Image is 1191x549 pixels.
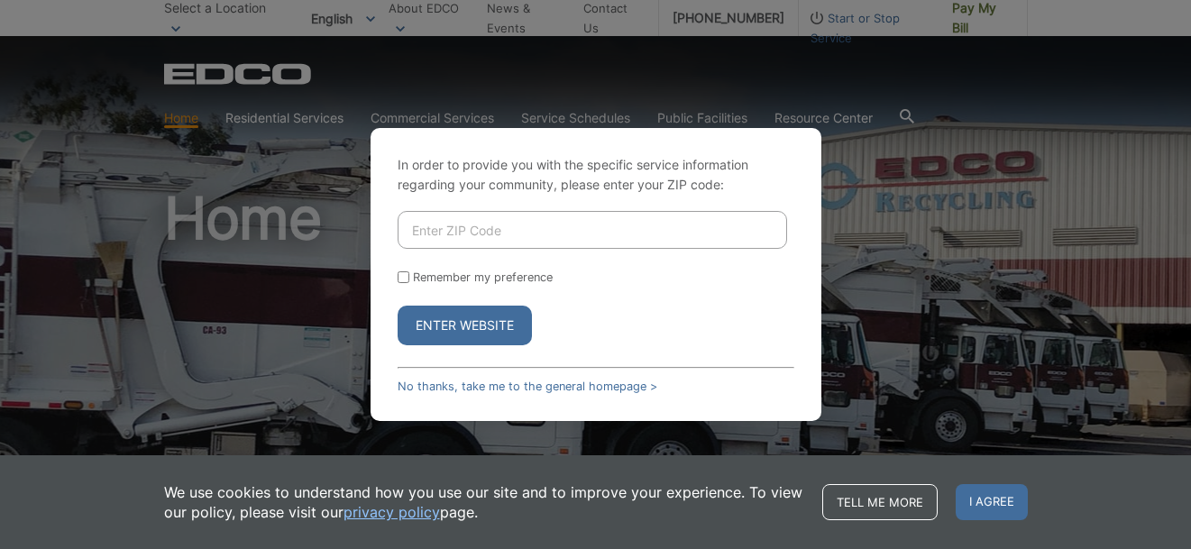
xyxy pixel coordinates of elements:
[956,484,1028,520] span: I agree
[822,484,938,520] a: Tell me more
[398,306,532,345] button: Enter Website
[344,502,440,522] a: privacy policy
[398,380,657,393] a: No thanks, take me to the general homepage >
[398,155,794,195] p: In order to provide you with the specific service information regarding your community, please en...
[413,270,553,284] label: Remember my preference
[398,211,787,249] input: Enter ZIP Code
[164,482,804,522] p: We use cookies to understand how you use our site and to improve your experience. To view our pol...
